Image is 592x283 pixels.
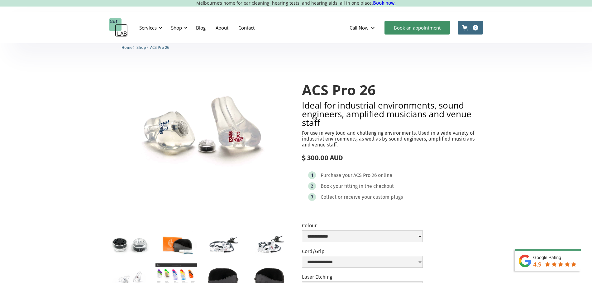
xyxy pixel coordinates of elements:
[202,231,244,258] a: open lightbox
[136,44,150,51] li: 〉
[302,248,423,254] label: Cord/Grip
[191,19,211,37] a: Blog
[139,25,157,31] div: Services
[302,101,483,127] h2: Ideal for industrial environments, sound engineers, amplified musicians and venue staff
[109,18,128,37] a: home
[321,183,394,189] div: Book your fitting in the checkout
[302,223,423,229] label: Colour
[353,172,377,179] div: ACS Pro 26
[345,18,381,37] div: Call Now
[302,154,483,162] div: $ 300.00 AUD
[155,231,197,258] a: open lightbox
[311,173,313,178] div: 1
[136,18,164,37] div: Services
[302,274,423,280] label: Laser Etching
[171,25,182,31] div: Shop
[109,231,150,258] a: open lightbox
[109,70,290,194] a: open lightbox
[384,21,450,35] a: Book an appointment
[321,172,352,179] div: Purchase your
[302,82,483,98] h1: ACS Pro 26
[350,25,369,31] div: Call Now
[311,195,313,199] div: 3
[233,19,260,37] a: Contact
[167,18,189,37] div: Shop
[122,44,136,51] li: 〉
[136,45,146,50] span: Shop
[122,45,132,50] span: Home
[109,70,290,194] img: ACS Pro 26
[321,194,403,200] div: Collect or receive your custom plugs
[249,231,290,258] a: open lightbox
[136,44,146,50] a: Shop
[211,19,233,37] a: About
[150,44,169,50] a: ACS Pro 26
[302,130,483,148] p: For use in very loud and challenging environments. Used in a wide variety of industrial environme...
[378,172,392,179] div: online
[122,44,132,50] a: Home
[473,25,478,30] div: 0
[311,184,313,188] div: 2
[150,45,169,50] span: ACS Pro 26
[458,21,483,35] a: Open cart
